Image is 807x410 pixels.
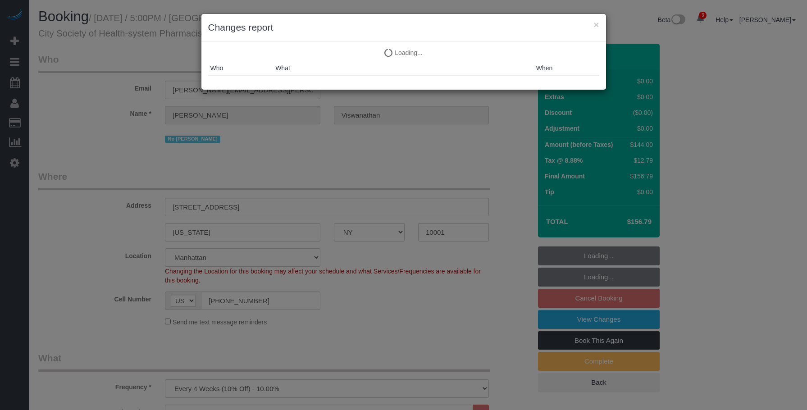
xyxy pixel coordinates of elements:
[201,14,606,90] sui-modal: Changes report
[208,21,599,34] h3: Changes report
[273,61,534,75] th: What
[208,48,599,57] p: Loading...
[593,20,599,29] button: ×
[534,61,599,75] th: When
[208,61,274,75] th: Who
